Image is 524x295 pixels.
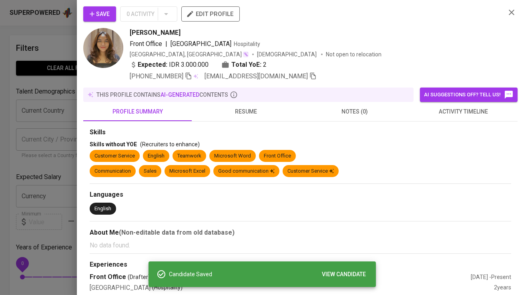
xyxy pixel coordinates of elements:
[94,152,135,160] div: Customer Service
[96,91,228,99] p: this profile contains contents
[130,50,249,58] div: [GEOGRAPHIC_DATA], [GEOGRAPHIC_DATA]
[287,167,334,175] div: Customer Service
[130,60,209,70] div: IDR 3.000.000
[181,6,240,22] button: edit profile
[90,273,471,282] div: Front Office
[130,72,183,80] span: [PHONE_NUMBER]
[243,51,249,58] img: magic_wand.svg
[322,269,366,279] span: VIEW CANDIDATE
[144,167,157,175] div: Sales
[181,10,240,17] a: edit profile
[128,273,150,281] span: (Drafter)
[94,167,131,175] div: Communication
[90,190,511,199] div: Languages
[140,141,200,147] span: (Recruiters to enhance)
[90,128,511,137] div: Skills
[83,6,116,22] button: Save
[171,40,231,48] span: [GEOGRAPHIC_DATA]
[264,152,291,160] div: Front Office
[188,9,233,19] span: edit profile
[83,28,123,68] img: 8b0141b4dadbc36b6531f4c9904c7cbf.jpg
[218,167,275,175] div: Good communication
[424,90,514,100] span: AI suggestions off? Tell us!
[177,152,201,160] div: Teamwork
[420,88,518,102] button: AI suggestions off? Tell us!
[88,107,187,117] span: profile summary
[148,152,165,160] div: English
[231,60,261,70] b: Total YoE:
[165,39,167,49] span: |
[326,50,381,58] p: Not open to relocation
[130,40,162,48] span: Front Office
[90,141,137,147] span: Skills without YOE
[90,260,511,269] div: Experiences
[471,273,511,281] div: [DATE] - Present
[414,107,513,117] span: activity timeline
[169,267,369,282] div: Candidate Saved
[119,229,235,236] b: (Non-editable data from old database)
[169,167,205,175] div: Microsoft Excel
[161,92,199,98] span: AI-generated
[263,60,267,70] span: 2
[494,283,511,293] div: 2 years
[197,107,295,117] span: resume
[214,152,251,160] div: Microsoft Word
[205,72,308,80] span: [EMAIL_ADDRESS][DOMAIN_NAME]
[90,241,511,250] p: No data found.
[257,50,318,58] span: [DEMOGRAPHIC_DATA]
[234,41,260,47] span: Hospitality
[94,205,111,213] div: English
[90,9,110,19] span: Save
[138,60,167,70] b: Expected:
[130,28,181,38] span: [PERSON_NAME]
[90,228,511,237] div: About Me
[305,107,404,117] span: notes (0)
[90,283,494,293] div: [GEOGRAPHIC_DATA]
